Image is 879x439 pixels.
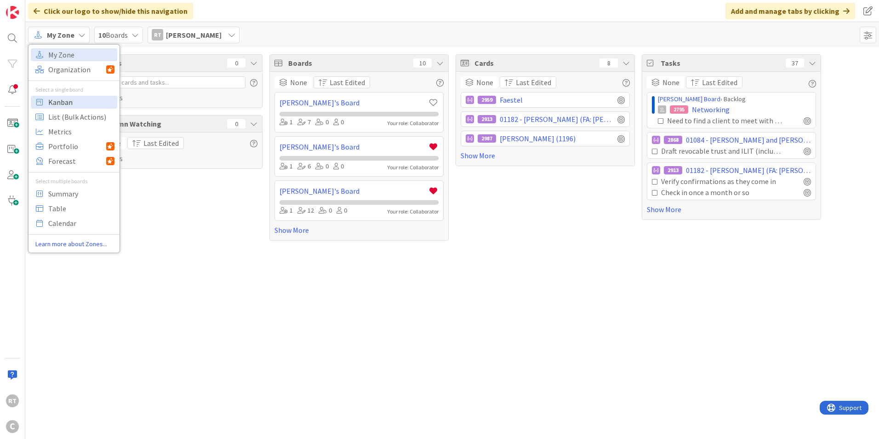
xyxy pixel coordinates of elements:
span: Cards [474,58,595,69]
div: 2868 [664,136,682,144]
span: My Zone [47,29,74,40]
div: 2959 [478,96,496,104]
div: 0 [319,206,332,216]
div: Add and manage tabs by clicking [725,3,855,19]
span: Column Watching [102,118,223,129]
button: Last Edited [314,76,370,88]
input: Search all cards and tasks... [88,76,245,88]
a: Portfolio [31,140,117,153]
span: List (Bulk Actions) [48,110,114,124]
span: Last Edited [702,77,737,88]
button: Last Edited [686,76,742,88]
a: [PERSON_NAME] Board [658,95,720,103]
div: 1 [280,162,293,172]
a: Organization [31,63,117,76]
div: 2913 [478,115,496,123]
div: Need to find a client to meet with [PERSON_NAME] [667,115,783,126]
div: 37 [786,58,804,68]
div: Your role: Collaborator [388,119,439,127]
span: [PERSON_NAME] [166,29,222,40]
div: 7 [297,117,311,127]
a: [PERSON_NAME]'s Board [280,141,428,152]
div: Click our logo to show/hide this navigation [28,3,193,19]
span: Calendar [48,216,114,230]
div: 0 [227,119,245,128]
span: Tasks [661,58,781,69]
a: Learn more about Zones... [29,239,120,249]
div: C [6,420,19,433]
a: Show More [647,204,816,215]
div: 1 [280,206,293,216]
a: Show More [461,150,630,161]
div: 0 [315,162,329,172]
a: Summary [31,187,117,200]
div: › Backlog [658,94,811,104]
div: 0 [333,117,344,127]
span: Kanban [48,95,114,109]
span: Last Edited [516,77,551,88]
div: No Results [88,137,257,164]
div: RT [152,29,163,40]
div: 0 [315,117,329,127]
div: No Results [88,76,257,103]
div: Select a single board [29,86,120,94]
span: Focus [102,58,220,69]
span: Summary [48,187,114,201]
span: [PERSON_NAME] (1196) [500,133,576,144]
div: Verify confirmations as they come in [661,176,783,187]
a: List (Bulk Actions) [31,110,117,123]
span: Forecast [48,154,106,168]
div: 8 [599,58,618,68]
a: Table [31,202,117,215]
a: Forecast [31,155,117,168]
div: 1 [280,117,293,127]
span: 01182 - [PERSON_NAME] (FA: [PERSON_NAME]) (hired [DATE]) [500,114,614,125]
div: 2795 [670,105,688,114]
span: None [290,77,307,88]
div: 0 [227,58,245,68]
span: Faestel [500,94,523,105]
span: Organization [48,63,106,76]
span: Boards [288,58,409,69]
a: [PERSON_NAME]'s Board [280,97,428,108]
div: Your role: Collaborator [388,208,439,216]
button: Last Edited [127,137,184,149]
span: My Zone [48,48,114,62]
div: 0 [337,206,347,216]
span: None [476,77,493,88]
span: Boards [98,29,128,40]
div: 2913 [664,166,682,174]
a: Show More [274,225,444,236]
div: 12 [297,206,314,216]
div: Check in once a month or so [661,187,773,198]
span: Metrics [48,125,114,139]
a: Metrics [31,125,117,138]
span: Last Edited [330,77,365,88]
span: None [662,77,679,88]
div: 6 [297,162,311,172]
span: 01084 - [PERSON_NAME] and [PERSON_NAME] - Estate Planning (hired [DATE]) [686,134,811,145]
span: Last Edited [143,138,179,149]
div: Draft revocable trust and ILIT (include [PERSON_NAME] [PERSON_NAME] for spouse and all living des... [661,145,783,156]
a: My Zone [31,48,117,61]
button: Last Edited [500,76,556,88]
img: Visit kanbanzone.com [6,6,19,19]
a: Calendar [31,217,117,230]
div: 2987 [478,134,496,143]
a: Kanban [31,96,117,109]
div: Select multiple boards [29,177,120,185]
span: 01182 - [PERSON_NAME] (FA: [PERSON_NAME]) (hired [DATE]) [686,165,811,176]
span: Portfolio [48,139,106,153]
a: [PERSON_NAME]'s Board [280,185,428,196]
span: Table [48,202,114,215]
div: 0 [333,162,344,172]
div: 10 [413,58,432,68]
span: Support [19,1,42,12]
span: Networking [692,104,730,115]
b: 10 [98,30,106,40]
div: Your role: Collaborator [388,163,439,172]
div: RT [6,394,19,407]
